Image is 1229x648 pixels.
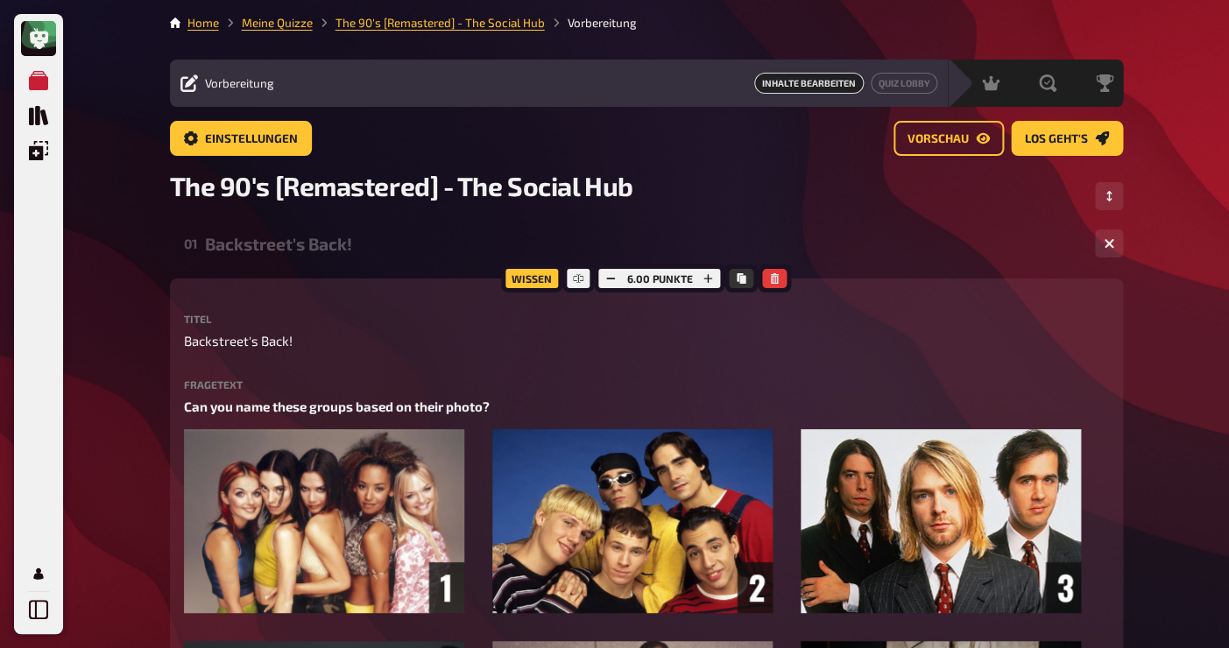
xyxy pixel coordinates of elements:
[21,63,56,98] a: Meine Quizze
[501,264,562,292] div: Wissen
[893,121,1004,156] button: Vorschau
[184,398,490,414] span: Can you name these groups based on their photo?
[21,98,56,133] a: Quiz Sammlung
[187,14,219,32] li: Home
[170,170,633,201] span: The 90's [Remastered] - The Social Hub
[908,133,969,145] span: Vorschau
[1025,133,1088,145] span: Los geht's
[594,264,724,292] div: 6.00 Punkte
[184,331,293,351] span: Backstreet's Back!
[1095,182,1123,210] button: Reihenfolge anpassen
[545,14,637,32] li: Vorbereitung
[205,76,274,90] span: Vorbereitung
[205,133,298,145] span: Einstellungen
[184,313,1109,324] label: Titel
[871,73,937,94] button: Quiz Lobby
[336,16,545,30] a: The 90's [Remastered] - The Social Hub
[313,14,545,32] li: The 90's [Remastered] - The Social Hub
[187,16,219,30] a: Home
[21,556,56,591] a: Profil
[205,234,1081,254] div: Backstreet's Back!
[21,133,56,168] a: Einblendungen
[729,269,753,288] button: Kopieren
[242,16,313,30] a: Meine Quizze
[184,236,198,251] div: 01
[219,14,313,32] li: Meine Quizze
[170,121,312,156] button: Einstellungen
[184,379,1109,390] label: Fragetext
[1011,121,1123,156] button: Los geht's
[754,73,864,94] a: Inhalte Bearbeiten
